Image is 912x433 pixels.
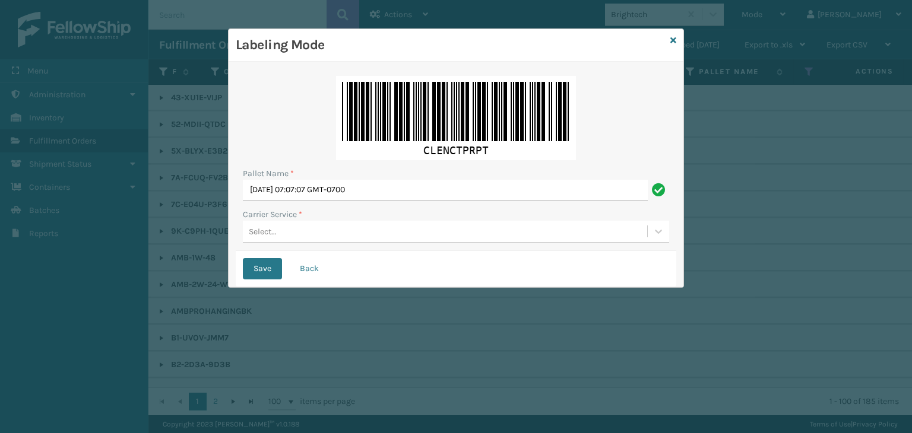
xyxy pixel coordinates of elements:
[243,208,302,221] label: Carrier Service
[336,76,576,160] img: znlAYAAAAAGSURBVAMAr+bTchobSOMAAAAASUVORK5CYII=
[243,167,294,180] label: Pallet Name
[243,258,282,279] button: Save
[249,225,277,238] div: Select...
[236,36,666,54] h3: Labeling Mode
[289,258,330,279] button: Back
